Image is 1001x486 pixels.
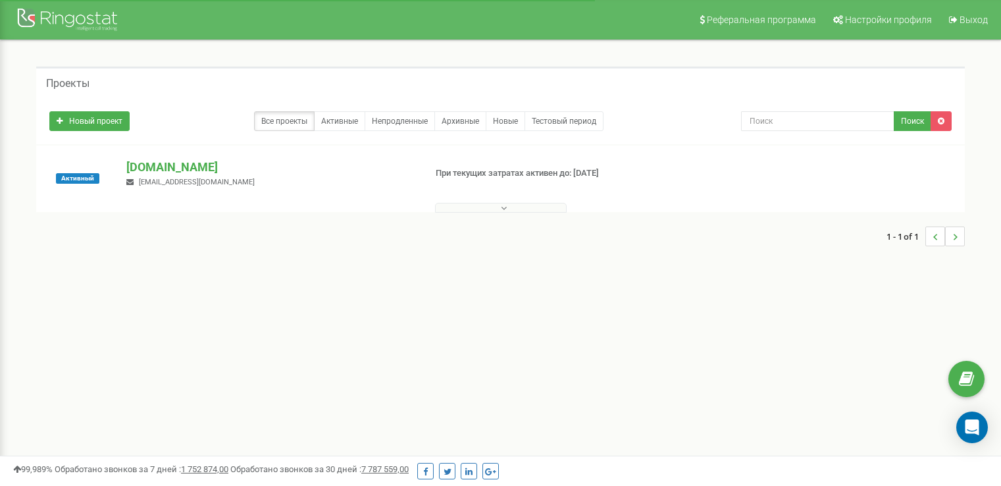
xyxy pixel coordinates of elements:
[434,111,486,131] a: Архивные
[254,111,315,131] a: Все проекты
[741,111,894,131] input: Поиск
[56,173,99,184] span: Активный
[55,464,228,474] span: Обработано звонков за 7 дней :
[845,14,932,25] span: Настройки профиля
[230,464,409,474] span: Обработано звонков за 30 дней :
[361,464,409,474] u: 7 787 559,00
[894,111,931,131] button: Поиск
[13,464,53,474] span: 99,989%
[181,464,228,474] u: 1 752 874,00
[486,111,525,131] a: Новые
[139,178,255,186] span: [EMAIL_ADDRESS][DOMAIN_NAME]
[365,111,435,131] a: Непродленные
[436,167,646,180] p: При текущих затратах активен до: [DATE]
[314,111,365,131] a: Активные
[126,159,414,176] p: [DOMAIN_NAME]
[49,111,130,131] a: Новый проект
[886,227,925,246] span: 1 - 1 of 1
[960,14,988,25] span: Выход
[886,213,965,259] nav: ...
[46,78,90,90] h5: Проекты
[707,14,816,25] span: Реферальная программа
[525,111,603,131] a: Тестовый период
[956,412,988,443] div: Open Intercom Messenger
